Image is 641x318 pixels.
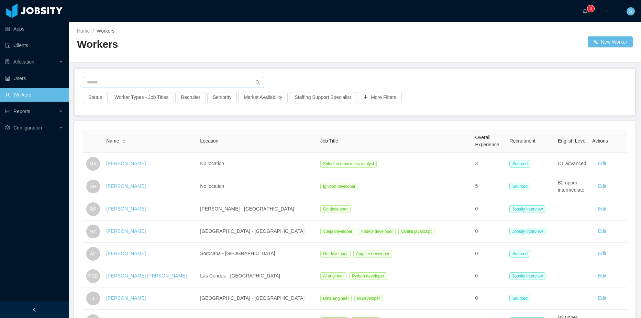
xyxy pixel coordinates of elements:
[555,175,589,198] td: B2 upper intermediate
[353,250,392,258] span: Angular developer
[13,109,30,114] span: Reports
[5,88,63,102] a: icon: userWorkers
[629,7,632,15] span: S
[207,92,237,103] button: Seniority
[106,206,146,212] a: [PERSON_NAME]
[90,225,96,238] span: HY
[5,38,63,52] a: icon: auditClients
[88,269,98,283] span: PSB
[106,295,146,301] a: [PERSON_NAME]
[106,161,146,166] a: [PERSON_NAME]
[90,202,96,216] span: RP
[472,175,507,198] td: 5
[320,228,355,235] span: Vuejs developer
[122,138,126,143] div: Sort
[89,157,97,171] span: MA
[92,28,94,34] span: /
[122,138,126,140] i: icon: caret-up
[320,183,358,190] span: Ignition developer
[598,161,606,166] a: Edit
[77,37,355,52] h2: Workers
[598,273,606,279] a: Edit
[255,80,260,85] i: icon: search
[605,9,609,13] i: icon: plus
[197,243,317,265] td: Sorocaba - [GEOGRAPHIC_DATA]
[122,141,126,143] i: icon: caret-down
[598,183,606,189] a: Edit
[106,228,146,234] a: [PERSON_NAME]
[320,295,352,302] span: Data engineer
[13,125,42,130] span: Configuration
[197,175,317,198] td: No location
[97,28,114,34] span: Workers
[472,153,507,175] td: 3
[289,92,356,103] button: Staffing Support Specialist
[5,22,63,36] a: icon: appstoreApps
[509,251,533,256] a: Sourced
[320,160,377,168] span: Salesforce business analyst
[509,295,533,301] a: Sourced
[106,273,187,279] a: [PERSON_NAME] [PERSON_NAME]
[509,183,533,189] a: Sourced
[398,228,434,235] span: Vanilla javascript
[509,206,548,212] a: Jobsity Interview
[588,36,633,47] button: icon: usergroup-addNew Worker
[106,183,146,189] a: [PERSON_NAME]
[592,138,608,144] span: Actions
[197,265,317,287] td: Las Condes - [GEOGRAPHIC_DATA]
[472,287,507,310] td: 0
[83,92,108,103] button: Status
[197,220,317,243] td: [GEOGRAPHIC_DATA] - [GEOGRAPHIC_DATA]
[472,243,507,265] td: 0
[238,92,288,103] button: Market Availability
[106,251,146,256] a: [PERSON_NAME]
[77,28,90,34] a: Home
[509,160,530,168] span: Sourced
[320,205,351,213] span: Go developer
[583,9,587,13] i: icon: bell
[509,273,548,279] a: Jobsity Interview
[5,71,63,85] a: icon: robotUsers
[320,250,351,258] span: Go developer
[472,198,507,220] td: 0
[509,228,545,235] span: Jobsity Interview
[598,295,606,301] a: Edit
[558,138,586,144] span: English Level
[197,198,317,220] td: [PERSON_NAME] - [GEOGRAPHIC_DATA]
[509,138,535,144] span: Recruitment
[197,153,317,175] td: No location
[200,138,218,144] span: Location
[598,251,606,256] a: Edit
[5,125,10,130] i: icon: setting
[509,250,530,258] span: Sourced
[358,228,395,235] span: Nodejs developer
[13,59,34,65] span: Allocation
[358,92,402,103] button: icon: plusMore Filters
[555,153,589,175] td: C1 advanced
[90,292,96,305] span: LL
[320,138,338,144] span: Job Title
[509,205,545,213] span: Jobsity Interview
[354,295,383,302] span: Bi developer
[509,295,530,302] span: Sourced
[106,137,119,145] span: Name
[349,272,387,280] span: Python developer
[472,220,507,243] td: 0
[90,247,96,261] span: AF
[475,135,499,147] span: Overall Experience
[5,59,10,64] i: icon: solution
[197,287,317,310] td: [GEOGRAPHIC_DATA] - [GEOGRAPHIC_DATA]
[509,161,533,166] a: Sourced
[598,206,606,212] a: Edit
[109,92,174,103] button: Worker Types - Job Titles
[509,272,545,280] span: Jobsity Interview
[587,5,594,12] sup: 0
[5,109,10,114] i: icon: line-chart
[175,92,206,103] button: Recruiter
[509,183,530,190] span: Sourced
[472,265,507,287] td: 0
[509,228,548,234] a: Jobsity Interview
[320,272,347,280] span: Ai engineer
[598,228,606,234] a: Edit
